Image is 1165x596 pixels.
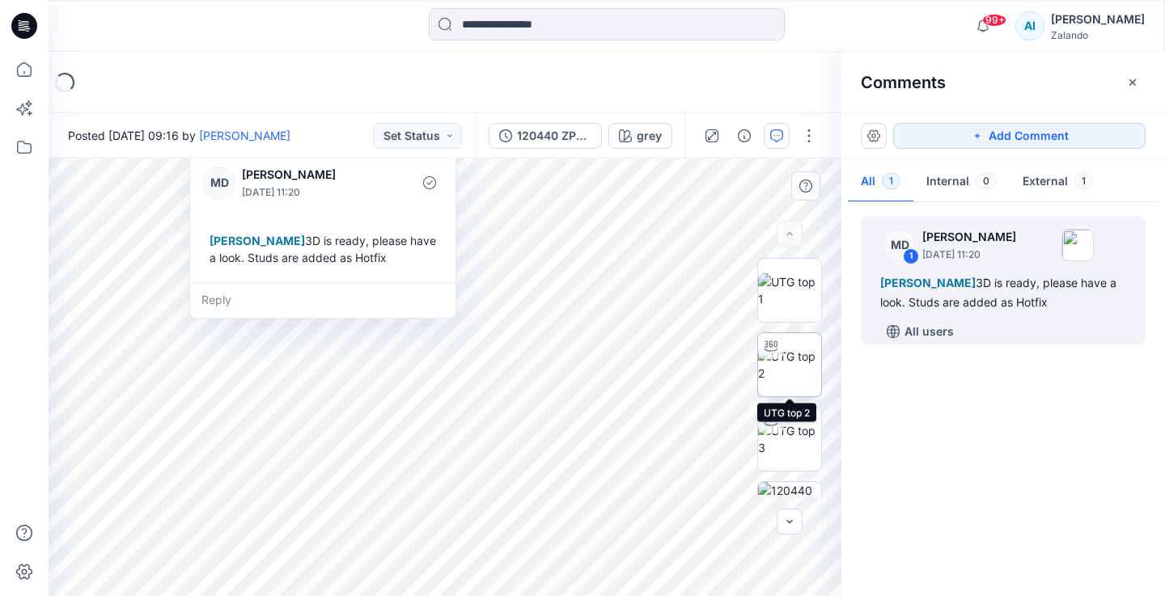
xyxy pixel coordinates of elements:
div: [PERSON_NAME] [1051,10,1145,29]
span: Posted [DATE] 09:16 by [68,127,290,144]
span: 99+ [982,14,1006,27]
img: UTG top 3 [758,422,821,456]
div: 3D is ready, please have a look. Studs are added as Hotfix [880,273,1126,312]
p: [DATE] 11:20 [242,184,374,201]
button: Details [731,123,757,149]
span: [PERSON_NAME] [210,234,305,247]
button: All [848,162,913,203]
h2: Comments [861,73,946,92]
a: [PERSON_NAME] [199,129,290,142]
div: MD [883,229,916,261]
button: grey [608,123,672,149]
div: 1 [903,248,919,264]
p: [PERSON_NAME] [242,165,374,184]
div: Reply [190,282,455,318]
button: Internal [913,162,1010,203]
div: grey [637,127,662,145]
div: Zalando [1051,29,1145,41]
span: 1 [882,173,900,189]
span: 0 [976,173,997,189]
div: AI [1015,11,1044,40]
span: [PERSON_NAME] [880,276,976,290]
p: [DATE] 11:20 [922,247,1016,263]
img: UTG top 1 [758,273,821,307]
p: All users [904,322,954,341]
div: 120440 ZPL DEV KM [517,127,591,145]
img: 120440 ZPL DEV KM_grey_Workmanship illustrations - 120440 [758,482,821,545]
img: UTG top 2 [758,348,821,382]
button: 120440 ZPL DEV KM [489,123,602,149]
p: [PERSON_NAME] [922,227,1016,247]
div: 3D is ready, please have a look. Studs are added as Hotfix [203,226,443,273]
button: All users [880,319,960,344]
button: Add Comment [893,123,1146,149]
div: MD [203,167,235,199]
button: External [1010,162,1106,203]
span: 1 [1074,173,1093,189]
